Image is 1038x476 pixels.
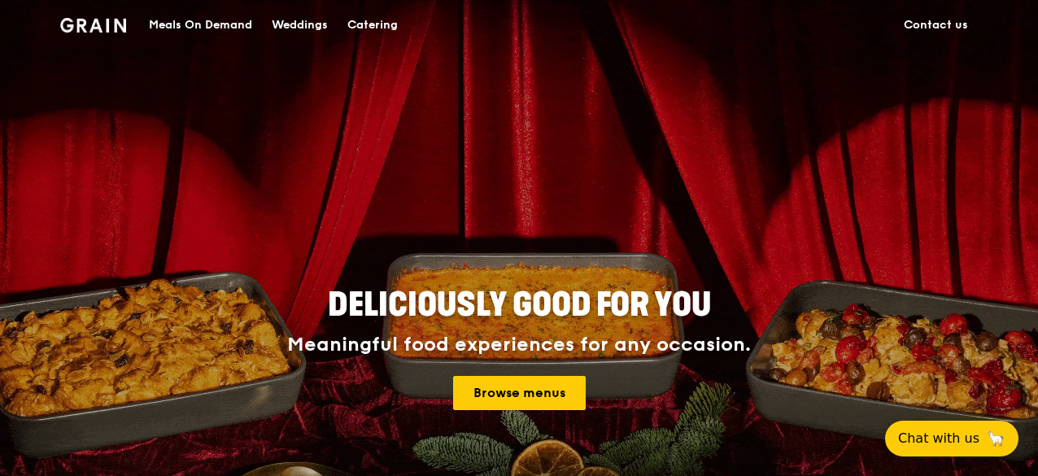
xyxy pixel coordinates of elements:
div: Catering [347,1,398,50]
span: 🦙 [986,429,1005,448]
a: Catering [338,1,408,50]
span: Deliciously good for you [328,286,711,325]
a: Browse menus [453,376,586,410]
span: Chat with us [898,429,979,448]
button: Chat with us🦙 [885,421,1018,456]
a: Contact us [894,1,978,50]
div: Weddings [272,1,328,50]
img: Grain [60,18,126,33]
div: Meals On Demand [149,1,252,50]
a: Weddings [262,1,338,50]
div: Meaningful food experiences for any occasion. [226,334,812,356]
